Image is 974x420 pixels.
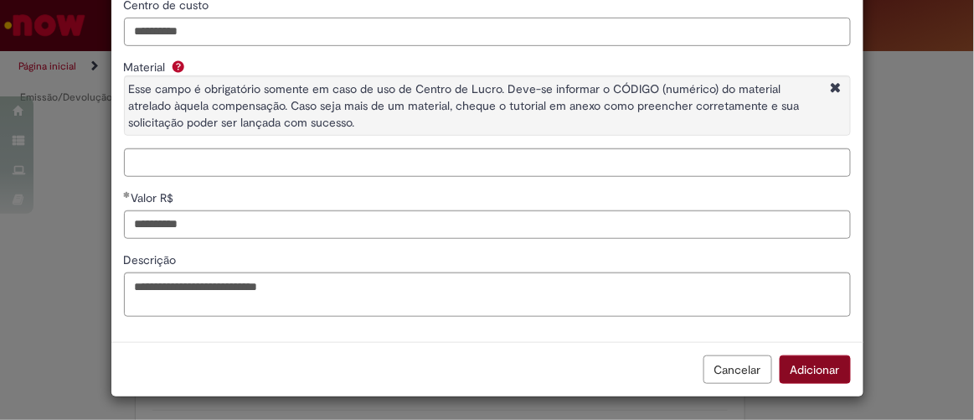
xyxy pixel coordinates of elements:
[124,272,851,317] textarea: Descrição
[827,80,846,98] i: Fechar More information Por question_material
[129,81,800,130] span: Esse campo é obrigatório somente em caso de uso de Centro de Lucro. Deve-se informar o CÓDIGO (nu...
[124,60,169,75] span: Material
[124,252,180,267] span: Descrição
[124,210,851,239] input: Valor R$
[703,355,772,384] button: Cancelar
[780,355,851,384] button: Adicionar
[124,191,131,198] span: Obrigatório Preenchido
[124,148,851,177] input: Material
[168,60,188,73] span: Ajuda para Material
[124,18,851,46] input: Centro de custo
[131,190,178,205] span: Valor R$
